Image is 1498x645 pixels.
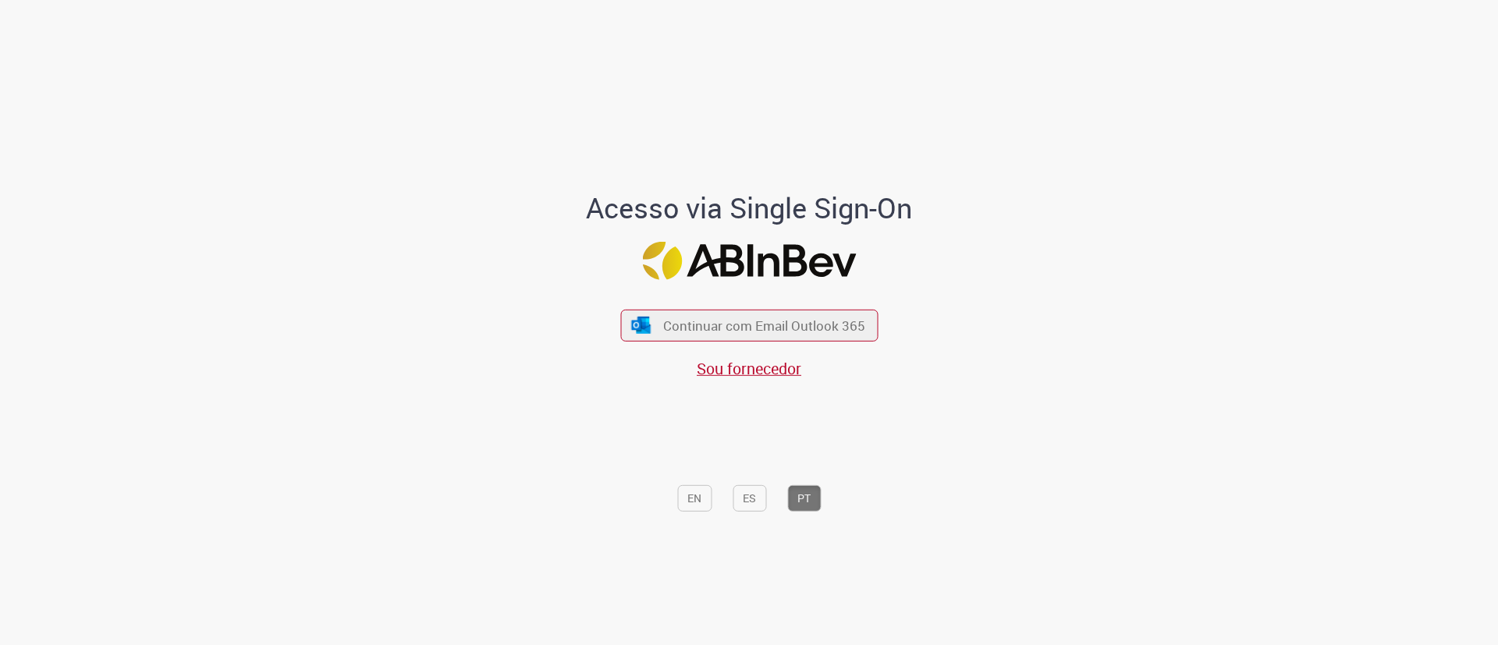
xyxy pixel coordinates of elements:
img: Logo ABInBev [642,242,856,280]
button: EN [677,485,712,512]
img: ícone Azure/Microsoft 360 [630,317,652,333]
span: Continuar com Email Outlook 365 [663,317,865,335]
button: ícone Azure/Microsoft 360 Continuar com Email Outlook 365 [620,310,878,342]
a: Sou fornecedor [697,358,801,379]
h1: Acesso via Single Sign-On [533,193,966,224]
button: ES [733,485,766,512]
button: PT [787,485,821,512]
